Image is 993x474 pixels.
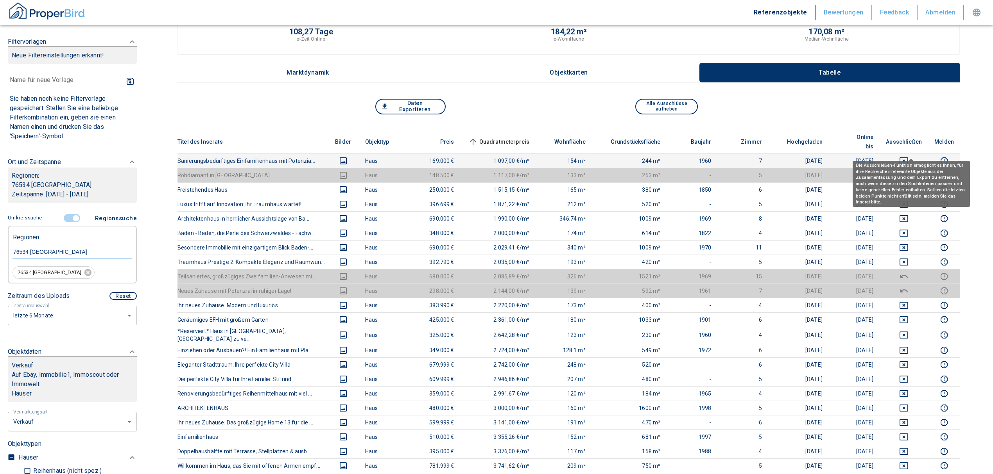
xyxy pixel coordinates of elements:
th: Freistehendes Haus [177,182,328,197]
td: [DATE] [829,168,880,182]
td: 184 m² [592,386,667,401]
div: ObjektdatenVerkaufAuf Ebay, Immobilie1, Immoscout oder ImmoweltHäuser [8,339,137,410]
td: 2.000,00 €/m² [461,226,536,240]
p: ⌀-Zeit Online [297,36,325,43]
p: Verkauf [12,361,33,370]
th: Bilder [328,130,359,154]
th: Rohdiamant in [GEOGRAPHIC_DATA] [177,168,328,182]
td: Haus [359,197,410,211]
td: 609.999 € [410,372,461,386]
td: 1.515,15 €/m² [461,182,536,197]
td: 1009 m² [592,211,667,226]
th: Renovierungsbedürftiges Reihenmittelhaus mit viel ... [177,386,328,401]
td: - [667,372,717,386]
td: 128.1 m² [536,343,592,357]
td: 1.097,00 €/m² [461,153,536,168]
td: [DATE] [768,343,829,357]
td: 6 [717,357,768,372]
td: 139 m² [536,283,592,298]
button: report this listing [934,389,954,398]
td: 120 m² [536,386,592,401]
td: 250.000 € [410,182,461,197]
td: 690.000 € [410,211,461,226]
td: 392.790 € [410,255,461,269]
div: wrapped label tabs example [177,63,960,82]
p: Regionen : [12,171,133,180]
p: Häuser [18,453,38,462]
button: deselect this listing [886,228,922,238]
td: Haus [359,269,410,283]
td: [DATE] [829,240,880,255]
button: images [334,346,353,355]
td: 2.035,00 €/m² [461,255,536,269]
td: [DATE] [829,153,880,168]
td: 2.144,00 €/m² [461,283,536,298]
td: 5 [717,168,768,182]
button: report this listing [934,214,954,223]
button: deselect this listing [886,403,922,413]
td: 592 m² [592,283,667,298]
p: 108,27 Tage [289,28,333,36]
button: Umkreissuche [8,211,45,225]
button: deselect this listing [886,389,922,398]
button: deselect this listing [886,301,922,310]
button: images [334,185,353,194]
td: 1822 [667,226,717,240]
button: Bewertungen [816,5,872,20]
td: [DATE] [829,401,880,415]
td: 2.361,00 €/m² [461,312,536,327]
td: Haus [359,182,410,197]
span: Zimmer [728,137,762,146]
button: deselect this listing [886,272,922,281]
td: - [667,298,717,312]
td: 230 m² [592,327,667,343]
td: 690.000 € [410,240,461,255]
td: 7 [717,153,768,168]
th: Sanierungsbedürftiges Einfamilienhaus mit Potenzia... [177,153,328,168]
button: report this listing [934,360,954,369]
td: Haus [359,211,410,226]
button: images [334,374,353,384]
td: 2.085,89 €/m² [461,269,536,283]
td: Haus [359,372,410,386]
td: 5 [717,255,768,269]
div: Die Ausschließen-Funktion ermöglicht es Ihnen, für ihre Recherche irrelevante Objekte aus der Zus... [853,161,970,207]
th: Luxus trifft auf Innovation: Ihr Traumhaus wartet! [177,197,328,211]
td: 480 m² [592,372,667,386]
img: ProperBird Logo and Home Button [8,1,86,21]
button: deselect this listing [886,461,922,470]
td: Haus [359,401,410,415]
button: deselect this listing [886,374,922,384]
button: deselect this listing [886,360,922,369]
span: Preis [428,137,454,146]
td: [DATE] [768,298,829,312]
p: Tabelle [810,69,849,76]
th: Architektenhaus in herrlicher Aussichtslage von Ba... [177,211,328,226]
td: 2.742,00 €/m² [461,357,536,372]
td: [DATE] [768,327,829,343]
button: ProperBird Logo and Home Button [8,1,86,24]
th: Baden - Baden, die Perle des Schwarzwaldes - Fachw... [177,226,328,240]
td: 7 [717,283,768,298]
button: report this listing [934,272,954,281]
td: 614 m² [592,226,667,240]
td: Haus [359,386,410,401]
td: Haus [359,283,410,298]
th: Geräumiges EFH mit großem Garten [177,312,328,327]
button: images [334,257,353,267]
td: 1.871,22 €/m² [461,197,536,211]
th: ARCHITEKTENHAUS [177,401,328,415]
p: 170,08 m² [808,28,844,36]
td: [DATE] [768,386,829,401]
button: deselect this listing [886,286,922,296]
th: Traumhaus Prestige 2: Kompakte Eleganz und Raumwun... [177,255,328,269]
td: 148.500 € [410,168,461,182]
td: 5 [717,197,768,211]
div: letzte 6 Monate [8,305,137,326]
td: 1969 [667,211,717,226]
td: 383.990 € [410,298,461,312]
p: Ort und Zeitspanne [8,157,61,167]
div: Häuser [18,451,137,464]
button: images [334,301,353,310]
td: 4 [717,226,768,240]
